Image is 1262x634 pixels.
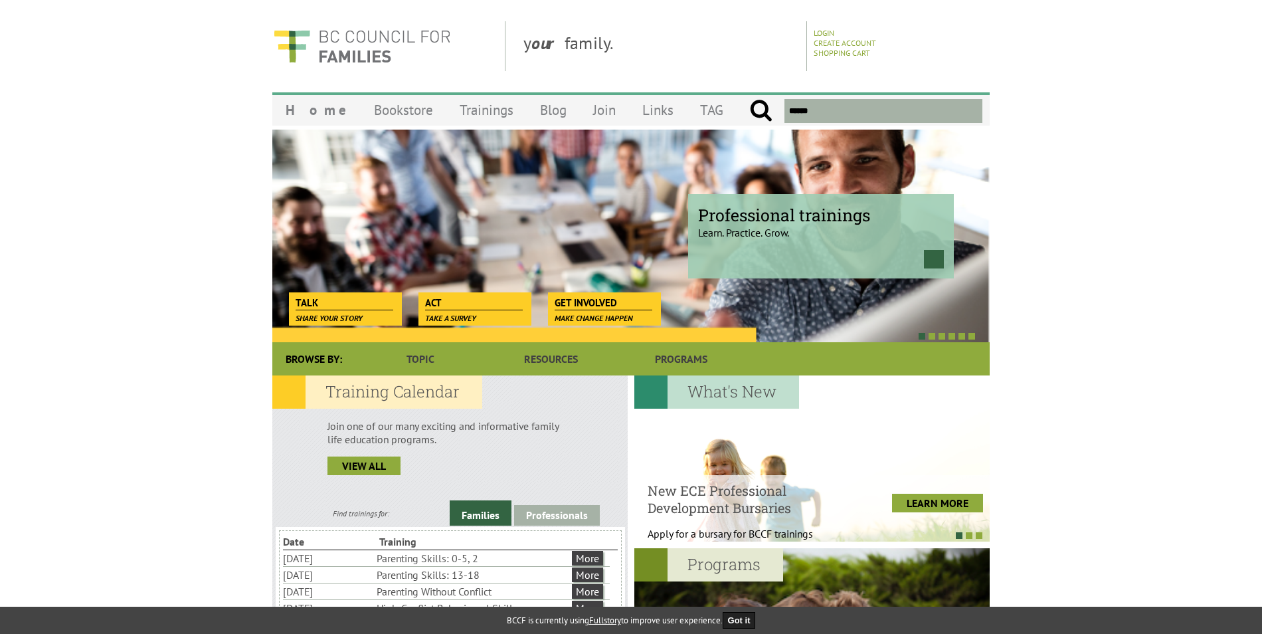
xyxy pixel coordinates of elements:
[283,600,374,616] li: [DATE]
[572,551,603,566] a: More
[572,568,603,582] a: More
[377,583,569,599] li: Parenting Without Conflict
[283,550,374,566] li: [DATE]
[272,21,452,71] img: BC Council for FAMILIES
[283,534,377,550] li: Date
[486,342,616,375] a: Resources
[377,567,569,583] li: Parenting Skills: 13-18
[555,313,633,323] span: Make change happen
[892,494,983,512] a: LEARN MORE
[814,48,870,58] a: Shopping Cart
[572,584,603,599] a: More
[629,94,687,126] a: Links
[580,94,629,126] a: Join
[289,292,400,311] a: Talk Share your story
[327,457,401,475] a: view all
[327,419,573,446] p: Join one of our many exciting and informative family life education programs.
[377,600,569,616] li: High-Conflict Behavioural Skills
[377,550,569,566] li: Parenting Skills: 0-5, 2
[548,292,659,311] a: Get Involved Make change happen
[272,94,361,126] a: Home
[648,527,846,554] p: Apply for a bursary for BCCF trainings West...
[634,375,799,409] h2: What's New
[723,612,756,629] button: Got it
[361,94,446,126] a: Bookstore
[355,342,486,375] a: Topic
[531,32,565,54] strong: our
[283,583,374,599] li: [DATE]
[513,21,807,71] div: y family.
[634,548,783,581] h2: Programs
[616,342,747,375] a: Programs
[814,28,834,38] a: Login
[425,313,476,323] span: Take a survey
[379,534,473,550] li: Training
[272,508,450,518] div: Find trainings for:
[749,99,772,123] input: Submit
[698,204,944,226] span: Professional trainings
[418,292,529,311] a: Act Take a survey
[446,94,527,126] a: Trainings
[450,500,511,526] a: Families
[589,615,621,626] a: Fullstory
[572,601,603,615] a: More
[296,296,393,310] span: Talk
[272,375,482,409] h2: Training Calendar
[698,215,944,239] p: Learn. Practice. Grow.
[555,296,652,310] span: Get Involved
[648,482,846,516] h4: New ECE Professional Development Bursaries
[527,94,580,126] a: Blog
[514,505,600,526] a: Professionals
[296,313,363,323] span: Share your story
[814,38,876,48] a: Create Account
[272,342,355,375] div: Browse By:
[283,567,374,583] li: [DATE]
[687,94,737,126] a: TAG
[425,296,523,310] span: Act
